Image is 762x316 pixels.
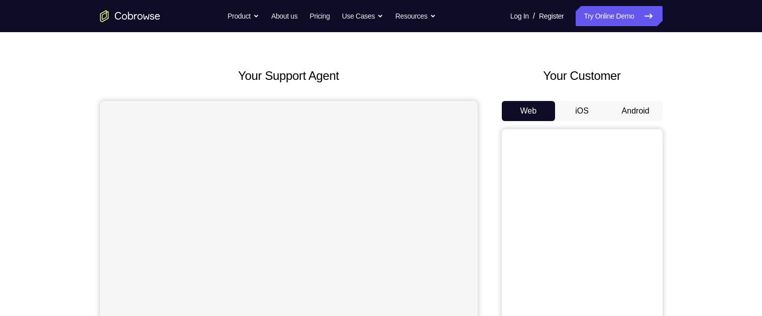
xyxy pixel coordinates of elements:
[271,6,297,26] a: About us
[309,6,330,26] a: Pricing
[395,6,436,26] button: Resources
[533,10,535,22] span: /
[576,6,662,26] a: Try Online Demo
[502,101,556,121] button: Web
[510,6,529,26] a: Log In
[100,67,478,85] h2: Your Support Agent
[555,101,609,121] button: iOS
[539,6,564,26] a: Register
[228,6,259,26] button: Product
[609,101,663,121] button: Android
[502,67,663,85] h2: Your Customer
[342,6,383,26] button: Use Cases
[100,10,160,22] a: Go to the home page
